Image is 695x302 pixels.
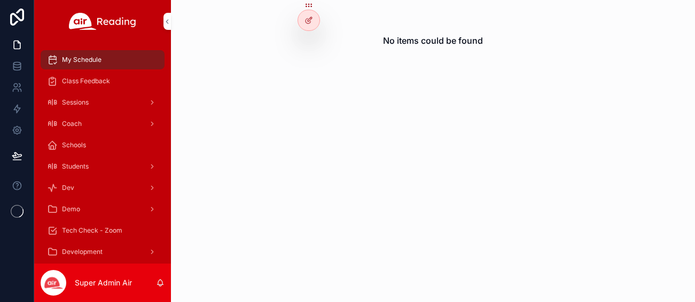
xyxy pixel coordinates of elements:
a: Students [41,157,165,176]
a: Development [41,242,165,261]
span: Development [62,248,103,256]
a: Demo [41,200,165,219]
span: Demo [62,205,80,213]
span: Coach [62,120,82,128]
span: Sessions [62,98,89,107]
a: My Schedule [41,50,165,69]
a: Coach [41,114,165,133]
a: Schools [41,136,165,155]
span: Tech Check - Zoom [62,226,122,235]
div: scrollable content [34,43,171,264]
a: Dev [41,178,165,197]
a: Tech Check - Zoom [41,221,165,240]
span: My Schedule [62,55,101,64]
span: Dev [62,184,74,192]
span: Class Feedback [62,77,110,85]
a: Sessions [41,93,165,112]
span: Students [62,162,89,171]
span: Schools [62,141,86,149]
img: App logo [69,13,136,30]
h2: No items could be found [383,34,483,47]
a: Class Feedback [41,71,165,91]
p: Super Admin Air [75,277,132,288]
